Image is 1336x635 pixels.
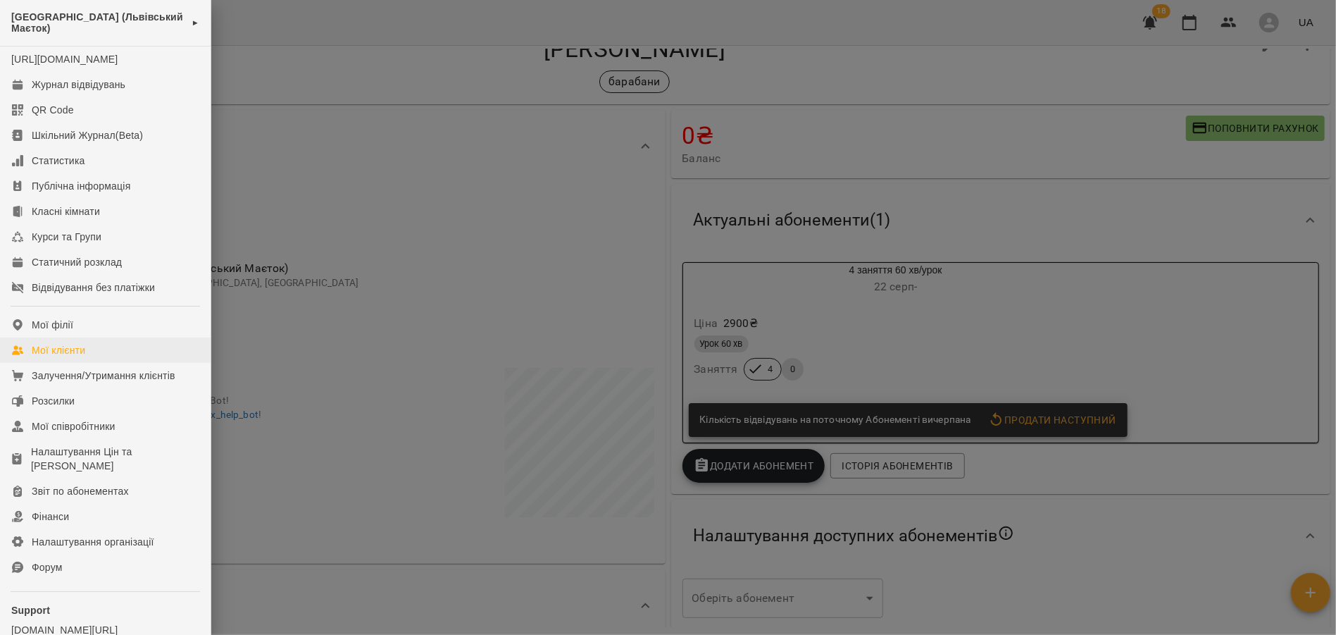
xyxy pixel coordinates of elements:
div: Відвідування без платіжки [32,280,155,295]
div: Мої співробітники [32,419,116,433]
a: [URL][DOMAIN_NAME] [11,54,118,65]
div: Класні кімнати [32,204,100,218]
div: Мої філії [32,318,73,332]
div: Фінанси [32,510,69,524]
div: Публічна інформація [32,179,130,193]
div: Статистика [32,154,85,168]
p: Support [11,603,199,617]
div: Розсилки [32,394,75,408]
div: QR Code [32,103,74,117]
div: Звіт по абонементах [32,484,129,498]
div: Курси та Групи [32,230,101,244]
div: Статичний розклад [32,255,122,269]
div: Журнал відвідувань [32,78,125,92]
div: Налаштування організації [32,535,154,549]
div: Налаштування Цін та [PERSON_NAME] [31,445,199,473]
div: Мої клієнти [32,343,85,357]
span: [GEOGRAPHIC_DATA] (Львівський Маєток) [11,11,185,35]
div: Шкільний Журнал(Beta) [32,128,143,142]
div: Залучення/Утримання клієнтів [32,369,175,383]
span: ► [192,17,199,28]
div: Форум [32,560,63,574]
